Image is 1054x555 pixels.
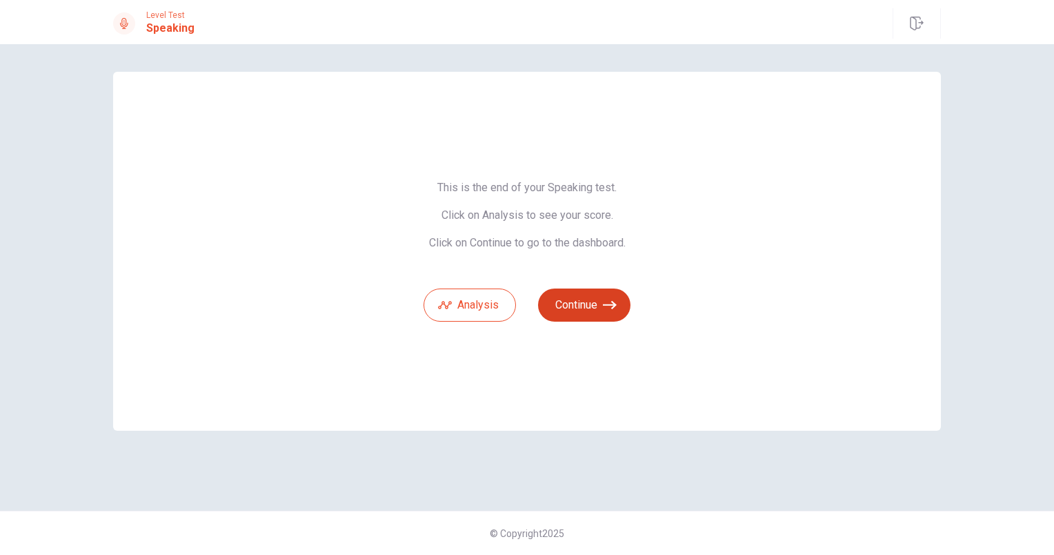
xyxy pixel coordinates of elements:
[424,181,630,250] span: This is the end of your Speaking test. Click on Analysis to see your score. Click on Continue to ...
[146,10,195,20] span: Level Test
[538,289,630,322] button: Continue
[424,289,516,322] button: Analysis
[146,20,195,37] h1: Speaking
[490,528,564,539] span: © Copyright 2025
